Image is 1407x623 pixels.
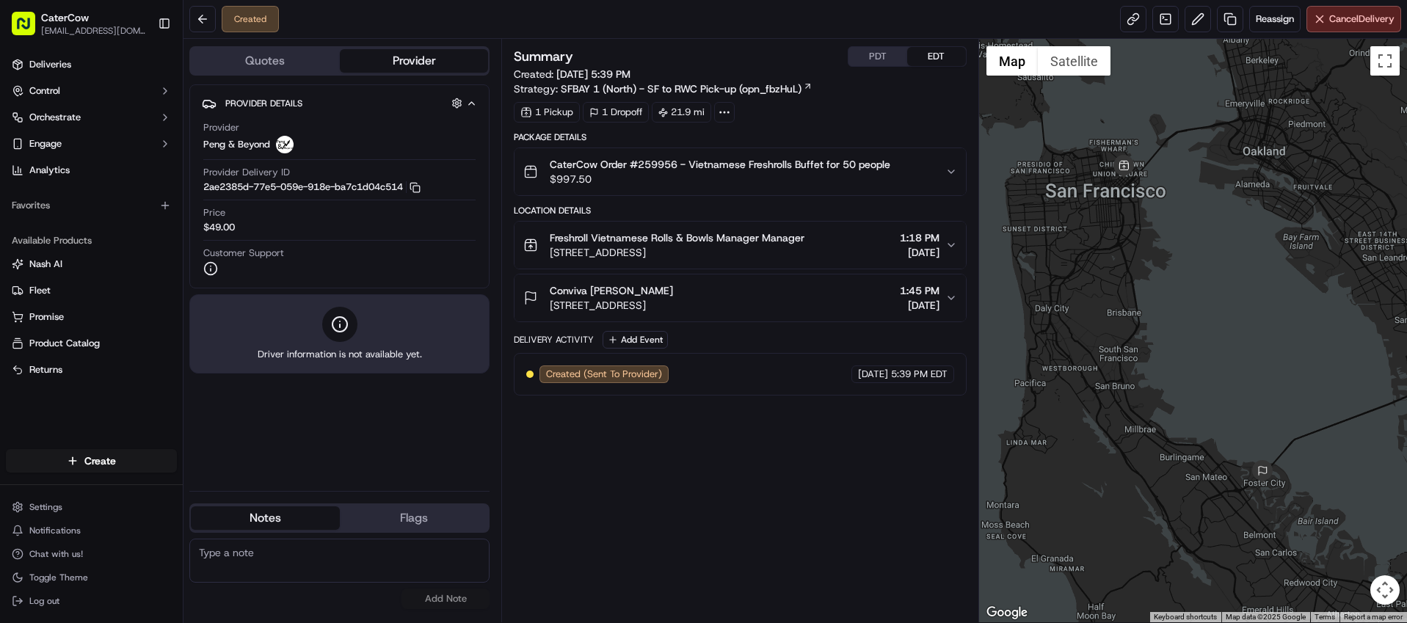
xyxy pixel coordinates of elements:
[139,213,236,227] span: API Documentation
[15,214,26,226] div: 📗
[550,157,890,172] span: CaterCow Order #259956 - Vietnamese Freshrolls Buffet for 50 people
[6,305,177,329] button: Promise
[12,284,171,297] a: Fleet
[29,84,60,98] span: Control
[1344,613,1403,621] a: Report a map error
[203,206,225,219] span: Price
[340,506,489,530] button: Flags
[6,332,177,355] button: Product Catalog
[6,132,177,156] button: Engage
[29,310,64,324] span: Promise
[900,245,939,260] span: [DATE]
[6,106,177,129] button: Orchestrate
[6,229,177,252] div: Available Products
[250,145,267,162] button: Start new chat
[848,47,907,66] button: PDT
[29,164,70,177] span: Analytics
[550,172,890,186] span: $997.50
[191,506,340,530] button: Notes
[38,95,264,110] input: Got a question? Start typing here...
[515,148,965,195] button: CaterCow Order #259956 - Vietnamese Freshrolls Buffet for 50 people$997.50
[1154,612,1217,622] button: Keyboard shortcuts
[6,449,177,473] button: Create
[50,140,241,155] div: Start new chat
[258,348,422,361] span: Driver information is not available yet.
[6,252,177,276] button: Nash AI
[515,274,965,321] button: Conviva [PERSON_NAME][STREET_ADDRESS]1:45 PM[DATE]
[29,258,62,271] span: Nash AI
[550,230,804,245] span: Freshroll Vietnamese Rolls & Bowls Manager Manager
[12,258,171,271] a: Nash AI
[550,283,673,298] span: Conviva [PERSON_NAME]
[556,68,630,81] span: [DATE] 5:39 PM
[124,214,136,226] div: 💻
[6,279,177,302] button: Fleet
[1256,12,1294,26] span: Reassign
[514,67,630,81] span: Created:
[1370,575,1400,605] button: Map camera controls
[986,46,1038,76] button: Show street map
[1306,6,1401,32] button: CancelDelivery
[1226,613,1306,621] span: Map data ©2025 Google
[546,368,662,381] span: Created (Sent To Provider)
[6,591,177,611] button: Log out
[1370,46,1400,76] button: Toggle fullscreen view
[6,53,177,76] a: Deliveries
[1315,613,1335,621] a: Terms (opens in new tab)
[29,572,88,583] span: Toggle Theme
[900,298,939,313] span: [DATE]
[203,138,270,151] span: Peng & Beyond
[15,15,44,44] img: Nash
[858,368,888,381] span: [DATE]
[103,248,178,260] a: Powered byPylon
[6,194,177,217] div: Favorites
[84,453,116,468] span: Create
[203,166,290,179] span: Provider Delivery ID
[561,81,812,96] a: SFBAY 1 (North) - SF to RWC Pick-up (opn_fbzHuL)
[515,222,965,269] button: Freshroll Vietnamese Rolls & Bowls Manager Manager[STREET_ADDRESS]1:18 PM[DATE]
[12,337,171,350] a: Product Catalog
[514,81,812,96] div: Strategy:
[514,131,966,143] div: Package Details
[514,205,966,216] div: Location Details
[276,136,294,153] img: profile_peng_cartwheel.jpg
[15,59,267,82] p: Welcome 👋
[514,50,573,63] h3: Summary
[29,595,59,607] span: Log out
[203,247,284,260] span: Customer Support
[6,358,177,382] button: Returns
[29,284,51,297] span: Fleet
[50,155,186,167] div: We're available if you need us!
[550,245,804,260] span: [STREET_ADDRESS]
[900,230,939,245] span: 1:18 PM
[6,6,152,41] button: CaterCow[EMAIL_ADDRESS][DOMAIN_NAME]
[891,368,948,381] span: 5:39 PM EDT
[9,207,118,233] a: 📗Knowledge Base
[225,98,302,109] span: Provider Details
[561,81,801,96] span: SFBAY 1 (North) - SF to RWC Pick-up (opn_fbzHuL)
[6,159,177,182] a: Analytics
[41,25,146,37] button: [EMAIL_ADDRESS][DOMAIN_NAME]
[29,337,100,350] span: Product Catalog
[29,58,71,71] span: Deliveries
[12,310,171,324] a: Promise
[900,283,939,298] span: 1:45 PM
[41,10,89,25] button: CaterCow
[1249,6,1301,32] button: Reassign
[203,221,235,234] span: $49.00
[29,525,81,536] span: Notifications
[652,102,711,123] div: 21.9 mi
[6,79,177,103] button: Control
[203,181,421,194] button: 2ae2385d-77e5-059e-918e-ba7c1d04c514
[29,213,112,227] span: Knowledge Base
[191,49,340,73] button: Quotes
[146,249,178,260] span: Pylon
[907,47,966,66] button: EDT
[118,207,241,233] a: 💻API Documentation
[6,544,177,564] button: Chat with us!
[340,49,489,73] button: Provider
[203,121,239,134] span: Provider
[202,91,477,115] button: Provider Details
